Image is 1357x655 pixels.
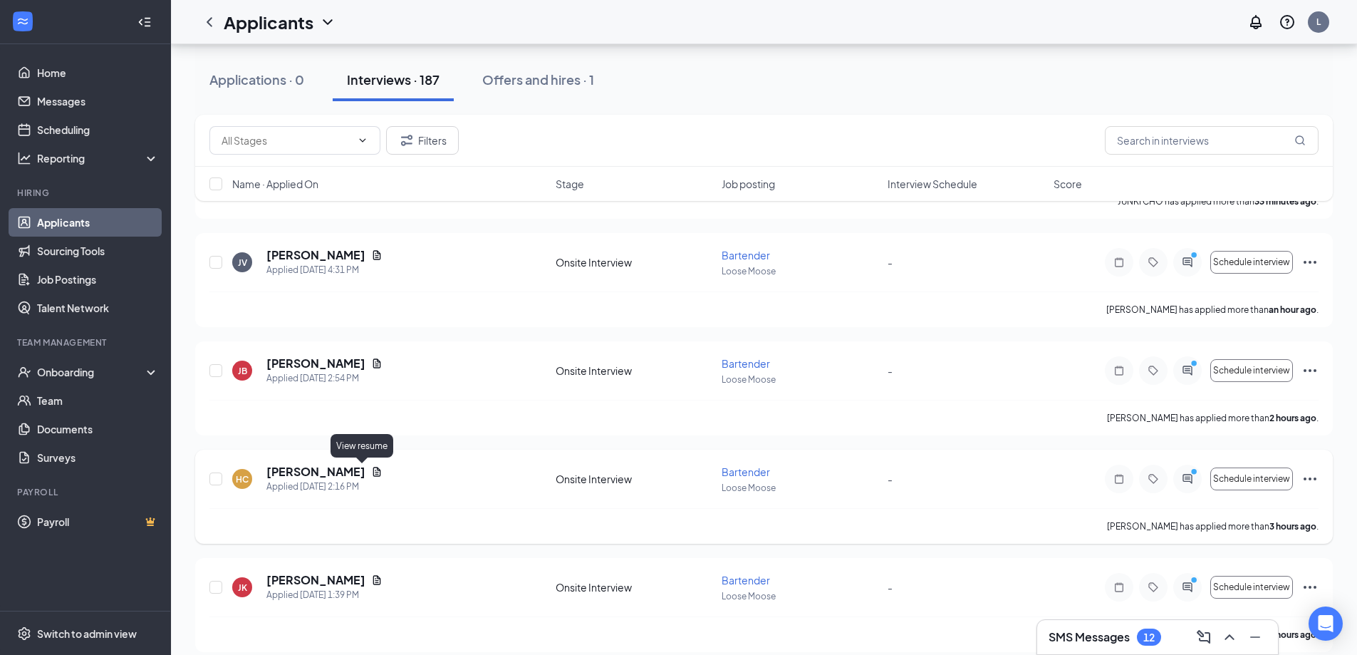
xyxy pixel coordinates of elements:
[17,336,156,349] div: Team Management
[1301,254,1319,271] svg: Ellipses
[722,574,770,587] span: Bartender
[37,208,159,237] a: Applicants
[1210,468,1293,490] button: Schedule interview
[1247,14,1264,31] svg: Notifications
[1309,607,1343,641] div: Open Intercom Messenger
[1111,257,1128,268] svg: Note
[556,472,713,486] div: Onsite Interview
[1187,468,1205,479] svg: PrimaryDot
[386,126,459,155] button: Filter Filters
[1301,470,1319,488] svg: Ellipses
[1247,629,1264,646] svg: Minimize
[238,365,247,377] div: JB
[222,133,351,148] input: All Stages
[209,71,304,88] div: Applications · 0
[17,486,156,498] div: Payroll
[238,582,247,594] div: JK
[482,71,594,88] div: Offers and hires · 1
[1105,126,1319,155] input: Search in interviews
[266,263,383,277] div: Applied [DATE] 4:31 PM
[37,386,159,415] a: Team
[1210,251,1293,274] button: Schedule interview
[1145,473,1162,485] svg: Tag
[1145,257,1162,268] svg: Tag
[888,581,893,594] span: -
[1143,631,1155,644] div: 12
[398,132,415,149] svg: Filter
[556,363,713,378] div: Onsite Interview
[266,588,383,602] div: Applied [DATE] 1:39 PM
[1145,365,1162,376] svg: Tag
[1244,626,1267,649] button: Minimize
[37,265,159,294] a: Job Postings
[1213,257,1290,267] span: Schedule interview
[1301,362,1319,379] svg: Ellipses
[1279,14,1296,31] svg: QuestionInfo
[266,480,383,494] div: Applied [DATE] 2:16 PM
[37,415,159,443] a: Documents
[1213,366,1290,376] span: Schedule interview
[1179,365,1196,376] svg: ActiveChat
[371,466,383,478] svg: Document
[1195,629,1212,646] svg: ComposeMessage
[236,473,249,485] div: HC
[1111,473,1128,485] svg: Note
[137,15,152,29] svg: Collapse
[1111,365,1128,376] svg: Note
[1179,257,1196,268] svg: ActiveChat
[722,373,879,386] p: Loose Moose
[556,580,713,594] div: Onsite Interview
[888,256,893,269] span: -
[371,358,383,369] svg: Document
[1179,582,1196,593] svg: ActiveChat
[722,249,770,262] span: Bartender
[1106,304,1319,316] p: [PERSON_NAME] has applied more than .
[1294,135,1306,146] svg: MagnifyingGlass
[1269,413,1316,423] b: 2 hours ago
[17,365,31,379] svg: UserCheck
[722,177,775,191] span: Job posting
[37,151,160,165] div: Reporting
[556,255,713,269] div: Onsite Interview
[37,626,137,641] div: Switch to admin view
[37,115,159,144] a: Scheduling
[1107,412,1319,424] p: [PERSON_NAME] has applied more than .
[1145,582,1162,593] svg: Tag
[1107,520,1319,532] p: [PERSON_NAME] has applied more than .
[1179,473,1196,485] svg: ActiveChat
[1192,626,1215,649] button: ComposeMessage
[266,572,365,588] h5: [PERSON_NAME]
[371,574,383,586] svg: Document
[347,71,440,88] div: Interviews · 187
[224,10,313,34] h1: Applicants
[238,257,247,269] div: JV
[556,177,584,191] span: Stage
[1221,629,1238,646] svg: ChevronUp
[37,443,159,472] a: Surveys
[266,464,365,480] h5: [PERSON_NAME]
[1218,626,1241,649] button: ChevronUp
[1213,582,1290,592] span: Schedule interview
[37,58,159,87] a: Home
[319,14,336,31] svg: ChevronDown
[888,364,893,377] span: -
[17,151,31,165] svg: Analysis
[1187,251,1205,262] svg: PrimaryDot
[1213,474,1290,484] span: Schedule interview
[1210,359,1293,382] button: Schedule interview
[266,356,365,371] h5: [PERSON_NAME]
[1269,304,1316,315] b: an hour ago
[266,247,365,263] h5: [PERSON_NAME]
[17,187,156,199] div: Hiring
[37,87,159,115] a: Messages
[722,465,770,478] span: Bartender
[232,177,318,191] span: Name · Applied On
[722,357,770,370] span: Bartender
[16,14,30,29] svg: WorkstreamLogo
[1210,576,1293,599] button: Schedule interview
[1111,582,1128,593] svg: Note
[722,265,879,277] p: Loose Moose
[17,626,31,641] svg: Settings
[371,249,383,261] svg: Document
[331,434,393,458] div: View resume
